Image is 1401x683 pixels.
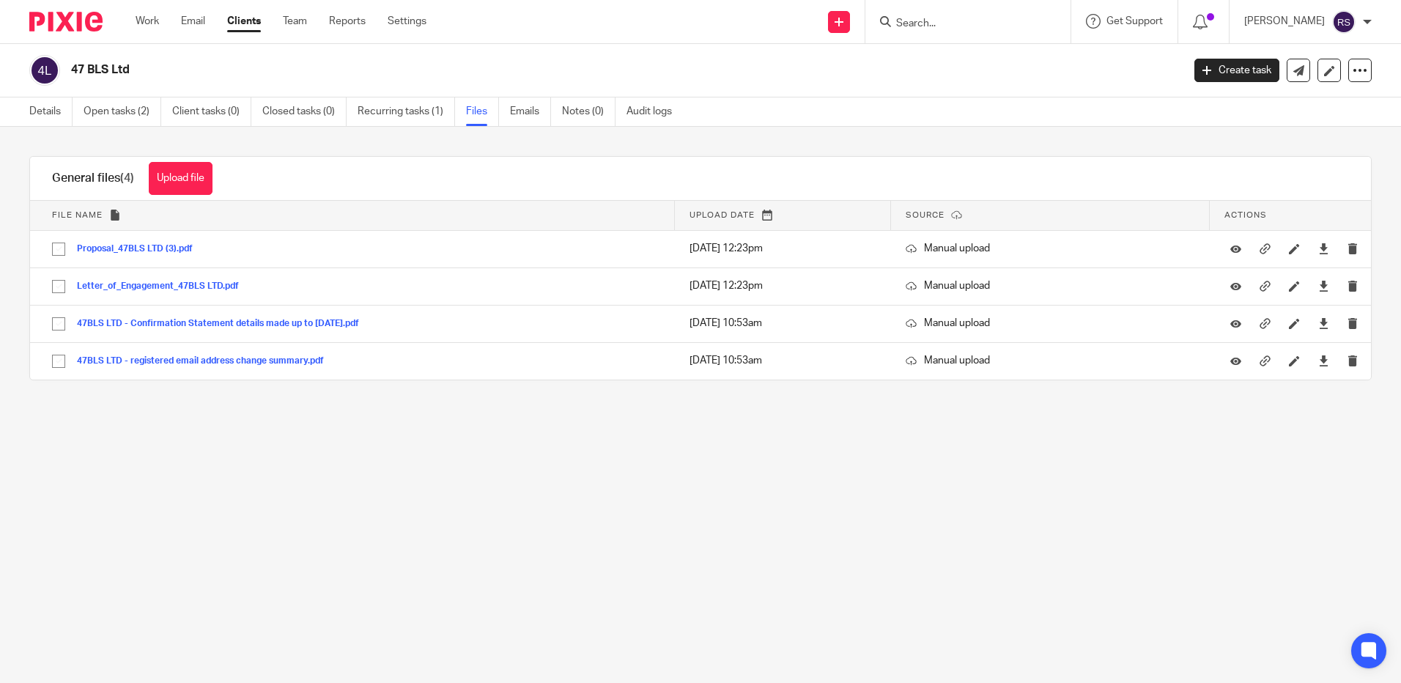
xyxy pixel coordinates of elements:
[690,316,876,331] p: [DATE] 10:53am
[45,273,73,300] input: Select
[77,244,204,254] button: Proposal_47BLS LTD (3).pdf
[510,97,551,126] a: Emails
[1224,211,1267,219] span: Actions
[227,14,261,29] a: Clients
[906,241,1195,256] p: Manual upload
[149,162,212,195] button: Upload file
[329,14,366,29] a: Reports
[181,14,205,29] a: Email
[690,353,876,368] p: [DATE] 10:53am
[906,316,1195,331] p: Manual upload
[1244,14,1325,29] p: [PERSON_NAME]
[77,319,370,329] button: 47BLS LTD - Confirmation Statement details made up to [DATE].pdf
[1318,241,1329,256] a: Download
[52,211,103,219] span: File name
[1332,10,1356,34] img: svg%3E
[906,353,1195,368] p: Manual upload
[84,97,161,126] a: Open tasks (2)
[1318,353,1329,368] a: Download
[283,14,307,29] a: Team
[71,62,952,78] h2: 47 BLS Ltd
[906,211,945,219] span: Source
[626,97,683,126] a: Audit logs
[172,97,251,126] a: Client tasks (0)
[1318,316,1329,331] a: Download
[29,55,60,86] img: svg%3E
[358,97,455,126] a: Recurring tasks (1)
[690,241,876,256] p: [DATE] 12:23pm
[1318,278,1329,293] a: Download
[29,97,73,126] a: Details
[895,18,1027,31] input: Search
[906,278,1195,293] p: Manual upload
[690,211,755,219] span: Upload date
[77,281,250,292] button: Letter_of_Engagement_47BLS LTD.pdf
[52,171,134,186] h1: General files
[77,356,335,366] button: 47BLS LTD - registered email address change summary.pdf
[45,235,73,263] input: Select
[1194,59,1279,82] a: Create task
[562,97,616,126] a: Notes (0)
[136,14,159,29] a: Work
[388,14,426,29] a: Settings
[466,97,499,126] a: Files
[120,172,134,184] span: (4)
[1106,16,1163,26] span: Get Support
[45,347,73,375] input: Select
[690,278,876,293] p: [DATE] 12:23pm
[29,12,103,32] img: Pixie
[45,310,73,338] input: Select
[262,97,347,126] a: Closed tasks (0)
